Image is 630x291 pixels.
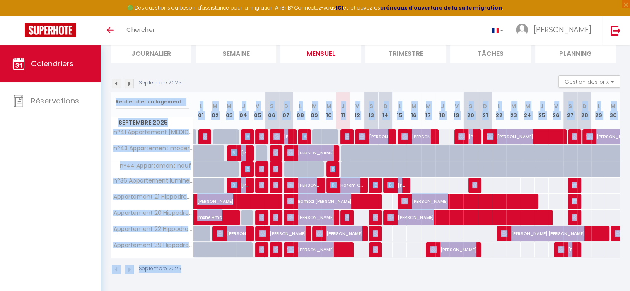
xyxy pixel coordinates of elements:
[287,193,377,209] span: Bamba [PERSON_NAME]
[611,102,616,110] abbr: M
[554,102,558,110] abbr: V
[287,209,334,225] span: [PERSON_NAME]
[139,79,181,87] p: Septembre 2025
[227,102,232,110] abbr: M
[245,161,249,177] span: [PERSON_NAME]
[506,92,520,129] th: 23
[273,161,278,177] span: [PERSON_NAME]
[284,102,288,110] abbr: D
[330,161,335,177] span: [PERSON_NAME]
[194,92,208,129] th: 01
[449,92,463,129] th: 19
[231,177,249,193] span: [PERSON_NAME] Grohe [GEOGRAPHIC_DATA]
[373,242,377,257] span: [PERSON_NAME][DATE]
[606,92,620,129] th: 30
[469,102,473,110] abbr: S
[31,96,79,106] span: Réservations
[478,92,492,129] th: 21
[116,94,189,109] input: Rechercher un logement...
[287,242,348,257] span: [PERSON_NAME]
[236,92,250,129] th: 04
[280,43,361,63] li: Mensuel
[336,92,350,129] th: 11
[591,92,606,129] th: 29
[509,16,602,45] a: ... [PERSON_NAME]
[572,193,577,209] span: [PERSON_NAME]
[112,178,195,184] span: n°36 Appartement lumineux 4 personnes
[273,145,278,161] span: [PERSON_NAME]
[572,177,577,193] span: [DEMOGRAPHIC_DATA][PERSON_NAME]
[287,177,320,193] span: [PERSON_NAME]
[273,242,278,257] span: [PERSON_NAME]
[435,92,449,129] th: 18
[197,205,254,221] span: Imxne Hmd
[259,129,264,144] span: [PERSON_NAME]
[430,242,477,257] span: [PERSON_NAME]
[483,102,487,110] abbr: D
[312,102,317,110] abbr: M
[411,102,416,110] abbr: M
[265,92,279,129] th: 06
[245,129,249,144] span: [PERSON_NAME]
[341,102,345,110] abbr: J
[112,226,195,232] span: Appartement 22 Hippodrome entrée 223
[302,129,307,144] span: [PERSON_NAME]
[112,194,195,200] span: Appartement 21 Hippodrome entrée 223
[533,24,591,35] span: [PERSON_NAME]
[270,102,274,110] abbr: S
[472,177,477,193] span: [PERSON_NAME]
[139,265,181,273] p: Septembre 2025
[330,177,363,193] span: Hatem CHEMAK CHEBBI
[299,102,302,110] abbr: L
[242,102,245,110] abbr: J
[369,102,373,110] abbr: S
[373,209,377,225] span: [PERSON_NAME]
[577,92,591,129] th: 28
[200,102,202,110] abbr: L
[558,75,620,88] button: Gestion des prix
[401,193,533,209] span: [PERSON_NAME]
[316,226,363,241] span: [PERSON_NAME]
[393,92,407,129] th: 15
[112,161,193,171] span: n°44 Appartement neuf
[208,92,222,129] th: 02
[326,102,331,110] abbr: M
[203,129,207,144] span: [PERSON_NAME]
[126,25,155,34] span: Chercher
[7,3,31,28] button: Ouvrir le widget de chat LiveChat
[350,92,364,129] th: 12
[568,102,572,110] abbr: S
[611,25,621,36] img: logout
[455,102,459,110] abbr: V
[521,92,535,129] th: 24
[25,23,76,37] img: Super Booking
[196,43,276,63] li: Semaine
[373,226,377,241] span: [PERSON_NAME]
[421,92,435,129] th: 17
[251,92,265,129] th: 05
[112,129,195,135] span: n°41 Appartement [MEDICAL_DATA] Lumineux avec terrasse
[549,92,563,129] th: 26
[426,102,431,110] abbr: M
[373,177,377,193] span: gaia massangioli
[194,210,208,226] a: Imxne Hmd
[401,129,434,144] span: [PERSON_NAME]
[407,92,421,129] th: 16
[31,58,74,69] span: Calendriers
[458,129,477,144] span: [PERSON_NAME]
[558,242,576,257] span: [PERSON_NAME]
[498,102,500,110] abbr: L
[212,102,217,110] abbr: M
[273,209,278,225] span: [PERSON_NAME]
[336,4,343,11] a: ICI
[222,92,236,129] th: 03
[321,92,336,129] th: 10
[595,254,624,285] iframe: Chat
[511,102,516,110] abbr: M
[259,177,264,193] span: [PERSON_NAME]
[307,92,321,129] th: 09
[364,92,378,129] th: 13
[112,145,195,152] span: n°43 Appartement moderne avec terrasse et jardin
[259,161,264,177] span: Flo Van Wolput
